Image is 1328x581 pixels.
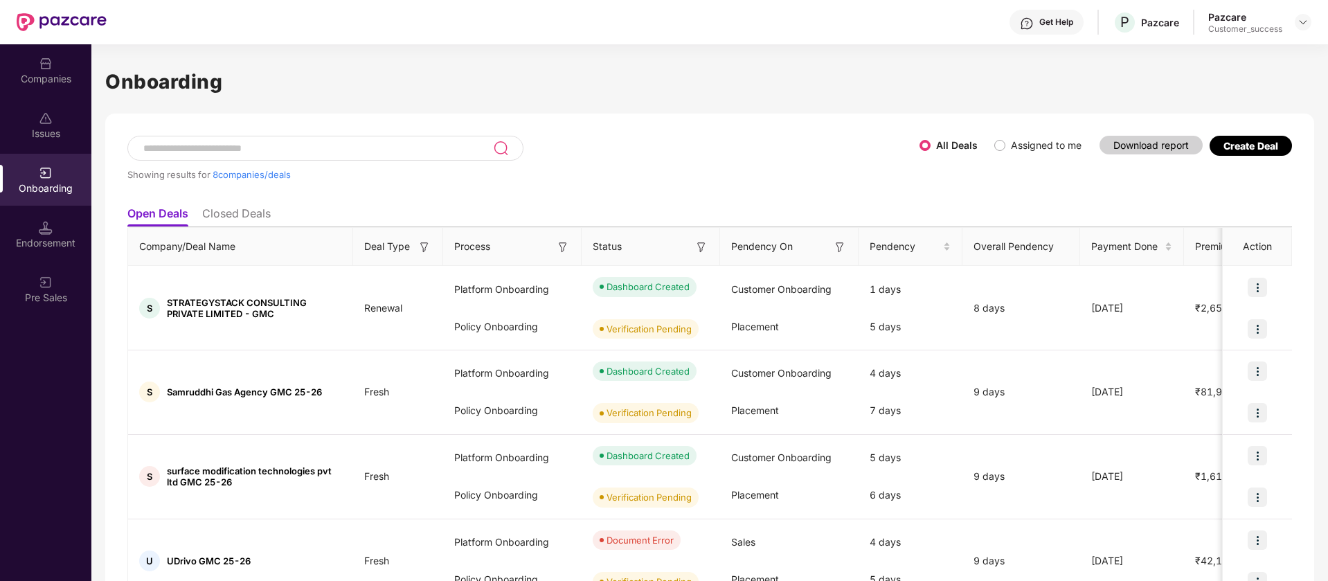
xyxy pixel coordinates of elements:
[1208,10,1282,24] div: Pazcare
[607,280,690,294] div: Dashboard Created
[139,298,160,319] div: S
[353,555,400,566] span: Fresh
[1080,469,1184,484] div: [DATE]
[454,239,490,254] span: Process
[353,386,400,397] span: Fresh
[694,240,708,254] img: svg+xml;base64,PHN2ZyB3aWR0aD0iMTYiIGhlaWdodD0iMTYiIHZpZXdCb3g9IjAgMCAxNiAxNiIgZmlsbD0ibm9uZSIgeG...
[1248,446,1267,465] img: icon
[607,322,692,336] div: Verification Pending
[607,406,692,420] div: Verification Pending
[353,470,400,482] span: Fresh
[1080,384,1184,400] div: [DATE]
[39,57,53,71] img: svg+xml;base64,PHN2ZyBpZD0iQ29tcGFuaWVzIiB4bWxucz0iaHR0cDovL3d3dy53My5vcmcvMjAwMC9zdmciIHdpZHRoPS...
[1184,555,1246,566] span: ₹42,147
[1184,386,1246,397] span: ₹81,925
[1248,488,1267,507] img: icon
[859,392,962,429] div: 7 days
[936,139,978,151] label: All Deals
[1248,319,1267,339] img: icon
[556,240,570,254] img: svg+xml;base64,PHN2ZyB3aWR0aD0iMTYiIGhlaWdodD0iMTYiIHZpZXdCb3g9IjAgMCAxNiAxNiIgZmlsbD0ibm9uZSIgeG...
[1141,16,1179,29] div: Pazcare
[167,465,342,488] span: surface modification technologies pvt ltd GMC 25-26
[1091,239,1162,254] span: Payment Done
[1248,530,1267,550] img: icon
[167,297,342,319] span: STRATEGYSTACK CONSULTING PRIVATE LIMITED - GMC
[443,476,582,514] div: Policy Onboarding
[443,271,582,308] div: Platform Onboarding
[443,355,582,392] div: Platform Onboarding
[731,404,779,416] span: Placement
[859,308,962,346] div: 5 days
[1223,228,1292,266] th: Action
[1298,17,1309,28] img: svg+xml;base64,PHN2ZyBpZD0iRHJvcGRvd24tMzJ4MzIiIHhtbG5zPSJodHRwOi8vd3d3LnczLm9yZy8yMDAwL3N2ZyIgd2...
[859,439,962,476] div: 5 days
[870,239,940,254] span: Pendency
[1184,228,1274,266] th: Premium Paid
[127,206,188,226] li: Open Deals
[443,392,582,429] div: Policy Onboarding
[1080,228,1184,266] th: Payment Done
[731,452,832,463] span: Customer Onboarding
[962,384,1080,400] div: 9 days
[962,228,1080,266] th: Overall Pendency
[607,490,692,504] div: Verification Pending
[128,228,353,266] th: Company/Deal Name
[962,301,1080,316] div: 8 days
[731,489,779,501] span: Placement
[1208,24,1282,35] div: Customer_success
[443,524,582,561] div: Platform Onboarding
[1223,140,1278,152] div: Create Deal
[1184,302,1255,314] span: ₹2,65,222
[39,111,53,125] img: svg+xml;base64,PHN2ZyBpZD0iSXNzdWVzX2Rpc2FibGVkIiB4bWxucz0iaHR0cDovL3d3dy53My5vcmcvMjAwMC9zdmciIH...
[443,308,582,346] div: Policy Onboarding
[593,239,622,254] span: Status
[859,476,962,514] div: 6 days
[859,271,962,308] div: 1 days
[859,524,962,561] div: 4 days
[39,276,53,289] img: svg+xml;base64,PHN2ZyB3aWR0aD0iMjAiIGhlaWdodD0iMjAiIHZpZXdCb3g9IjAgMCAyMCAyMCIgZmlsbD0ibm9uZSIgeG...
[1011,139,1082,151] label: Assigned to me
[1120,14,1129,30] span: P
[1080,301,1184,316] div: [DATE]
[443,439,582,476] div: Platform Onboarding
[39,221,53,235] img: svg+xml;base64,PHN2ZyB3aWR0aD0iMTQuNSIgaGVpZ2h0PSIxNC41IiB2aWV3Qm94PSIwIDAgMTYgMTYiIGZpbGw9Im5vbm...
[353,302,413,314] span: Renewal
[364,239,410,254] span: Deal Type
[731,367,832,379] span: Customer Onboarding
[1184,470,1255,482] span: ₹1,61,517
[39,166,53,180] img: svg+xml;base64,PHN2ZyB3aWR0aD0iMjAiIGhlaWdodD0iMjAiIHZpZXdCb3g9IjAgMCAyMCAyMCIgZmlsbD0ibm9uZSIgeG...
[731,283,832,295] span: Customer Onboarding
[731,536,755,548] span: Sales
[607,449,690,463] div: Dashboard Created
[1100,136,1203,154] button: Download report
[1080,553,1184,569] div: [DATE]
[202,206,271,226] li: Closed Deals
[105,66,1314,97] h1: Onboarding
[607,533,674,547] div: Document Error
[1039,17,1073,28] div: Get Help
[962,553,1080,569] div: 9 days
[833,240,847,254] img: svg+xml;base64,PHN2ZyB3aWR0aD0iMTYiIGhlaWdodD0iMTYiIHZpZXdCb3g9IjAgMCAxNiAxNiIgZmlsbD0ibm9uZSIgeG...
[139,551,160,571] div: U
[139,382,160,402] div: S
[418,240,431,254] img: svg+xml;base64,PHN2ZyB3aWR0aD0iMTYiIGhlaWdodD0iMTYiIHZpZXdCb3g9IjAgMCAxNiAxNiIgZmlsbD0ibm9uZSIgeG...
[167,386,322,397] span: Samruddhi Gas Agency GMC 25-26
[731,321,779,332] span: Placement
[213,169,291,180] span: 8 companies/deals
[731,239,793,254] span: Pendency On
[1248,278,1267,297] img: icon
[859,228,962,266] th: Pendency
[1248,361,1267,381] img: icon
[1020,17,1034,30] img: svg+xml;base64,PHN2ZyBpZD0iSGVscC0zMngzMiIgeG1sbnM9Imh0dHA6Ly93d3cudzMub3JnLzIwMDAvc3ZnIiB3aWR0aD...
[1248,403,1267,422] img: icon
[167,555,251,566] span: UDrivo GMC 25-26
[127,169,919,180] div: Showing results for
[139,466,160,487] div: S
[962,469,1080,484] div: 9 days
[859,355,962,392] div: 4 days
[493,140,509,157] img: svg+xml;base64,PHN2ZyB3aWR0aD0iMjQiIGhlaWdodD0iMjUiIHZpZXdCb3g9IjAgMCAyNCAyNSIgZmlsbD0ibm9uZSIgeG...
[17,13,107,31] img: New Pazcare Logo
[607,364,690,378] div: Dashboard Created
